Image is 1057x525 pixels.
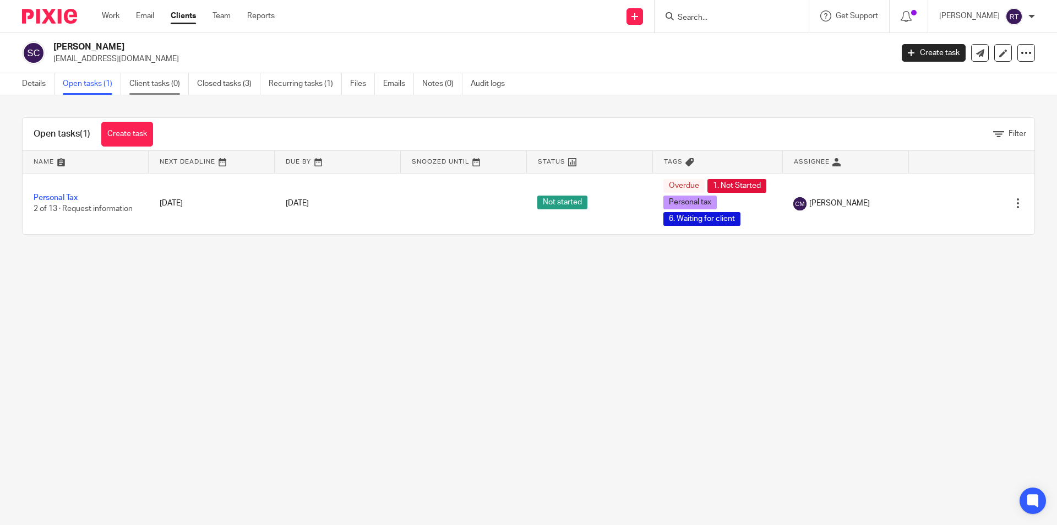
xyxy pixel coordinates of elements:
h1: Open tasks [34,128,90,140]
a: Create task [902,44,966,62]
a: Audit logs [471,73,513,95]
span: 2 of 13 · Request information [34,205,133,213]
img: svg%3E [1005,8,1023,25]
a: Reports [247,10,275,21]
a: Emails [383,73,414,95]
p: [EMAIL_ADDRESS][DOMAIN_NAME] [53,53,885,64]
span: Overdue [663,179,705,193]
a: Closed tasks (3) [197,73,260,95]
img: svg%3E [22,41,45,64]
span: Snoozed Until [412,159,470,165]
a: Client tasks (0) [129,73,189,95]
a: Details [22,73,55,95]
a: Open tasks (1) [63,73,121,95]
a: Team [213,10,231,21]
a: Personal Tax [34,194,78,202]
a: Recurring tasks (1) [269,73,342,95]
span: [PERSON_NAME] [809,198,870,209]
span: (1) [80,129,90,138]
span: 1. Not Started [707,179,766,193]
img: svg%3E [793,197,807,210]
span: Get Support [836,12,878,20]
input: Search [677,13,776,23]
a: Notes (0) [422,73,462,95]
span: Not started [537,196,587,209]
h2: [PERSON_NAME] [53,41,719,53]
span: Status [538,159,565,165]
p: [PERSON_NAME] [939,10,1000,21]
a: Email [136,10,154,21]
span: Filter [1009,130,1026,138]
a: Files [350,73,375,95]
span: 6. Waiting for client [663,212,740,226]
span: Tags [664,159,683,165]
a: Work [102,10,119,21]
span: Personal tax [663,196,717,209]
span: [DATE] [286,199,309,207]
td: [DATE] [149,173,275,234]
a: Create task [101,122,153,147]
img: Pixie [22,9,77,24]
a: Clients [171,10,196,21]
